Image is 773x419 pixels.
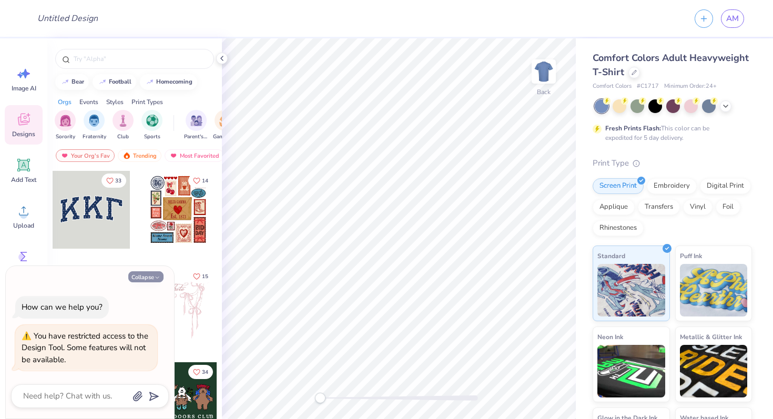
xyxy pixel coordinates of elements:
[680,345,748,397] img: Metallic & Glitter Ink
[55,110,76,141] div: filter for Sorority
[101,173,126,188] button: Like
[593,220,644,236] div: Rhinestones
[593,178,644,194] div: Screen Print
[55,110,76,141] button: filter button
[156,79,192,85] div: homecoming
[88,115,100,127] img: Fraternity Image
[593,157,752,169] div: Print Type
[60,152,69,159] img: most_fav.gif
[184,133,208,141] span: Parent's Weekend
[109,79,131,85] div: football
[113,110,134,141] button: filter button
[593,199,635,215] div: Applique
[213,110,237,141] div: filter for Game Day
[726,13,739,25] span: AM
[144,133,160,141] span: Sports
[83,110,106,141] button: filter button
[83,110,106,141] div: filter for Fraternity
[721,9,744,28] a: AM
[680,250,702,261] span: Puff Ink
[12,84,36,93] span: Image AI
[115,178,121,183] span: 33
[146,115,158,127] img: Sports Image
[117,133,129,141] span: Club
[140,74,197,90] button: homecoming
[213,110,237,141] button: filter button
[55,74,89,90] button: bear
[593,82,632,91] span: Comfort Colors
[59,115,72,127] img: Sorority Image
[202,178,208,183] span: 14
[597,250,625,261] span: Standard
[188,365,213,379] button: Like
[13,221,34,230] span: Upload
[188,173,213,188] button: Like
[605,124,735,142] div: This color can be expedited for 5 day delivery.
[93,74,136,90] button: football
[647,178,697,194] div: Embroidery
[118,149,161,162] div: Trending
[22,331,148,365] div: You have restricted access to the Design Tool. Some features will not be available.
[315,393,326,403] div: Accessibility label
[597,264,665,316] img: Standard
[533,61,554,82] img: Back
[213,133,237,141] span: Game Day
[29,8,106,29] input: Untitled Design
[184,110,208,141] button: filter button
[56,133,75,141] span: Sorority
[637,82,659,91] span: # C1717
[169,152,178,159] img: most_fav.gif
[58,97,72,107] div: Orgs
[700,178,751,194] div: Digital Print
[146,79,154,85] img: trend_line.gif
[113,110,134,141] div: filter for Club
[131,97,163,107] div: Print Types
[165,149,224,162] div: Most Favorited
[123,152,131,159] img: trending.gif
[56,149,115,162] div: Your Org's Fav
[141,110,162,141] button: filter button
[597,345,665,397] img: Neon Ink
[128,271,164,282] button: Collapse
[117,115,129,127] img: Club Image
[106,97,124,107] div: Styles
[597,331,623,342] span: Neon Ink
[680,264,748,316] img: Puff Ink
[680,331,742,342] span: Metallic & Glitter Ink
[11,176,36,184] span: Add Text
[12,130,35,138] span: Designs
[72,79,84,85] div: bear
[61,79,69,85] img: trend_line.gif
[202,274,208,279] span: 15
[716,199,740,215] div: Foil
[83,133,106,141] span: Fraternity
[593,52,749,78] span: Comfort Colors Adult Heavyweight T-Shirt
[683,199,713,215] div: Vinyl
[219,115,231,127] img: Game Day Image
[22,302,103,312] div: How can we help you?
[190,115,202,127] img: Parent's Weekend Image
[141,110,162,141] div: filter for Sports
[638,199,680,215] div: Transfers
[188,269,213,283] button: Like
[202,370,208,375] span: 34
[537,87,551,97] div: Back
[98,79,107,85] img: trend_line.gif
[79,97,98,107] div: Events
[73,54,207,64] input: Try "Alpha"
[664,82,717,91] span: Minimum Order: 24 +
[605,124,661,132] strong: Fresh Prints Flash:
[184,110,208,141] div: filter for Parent's Weekend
